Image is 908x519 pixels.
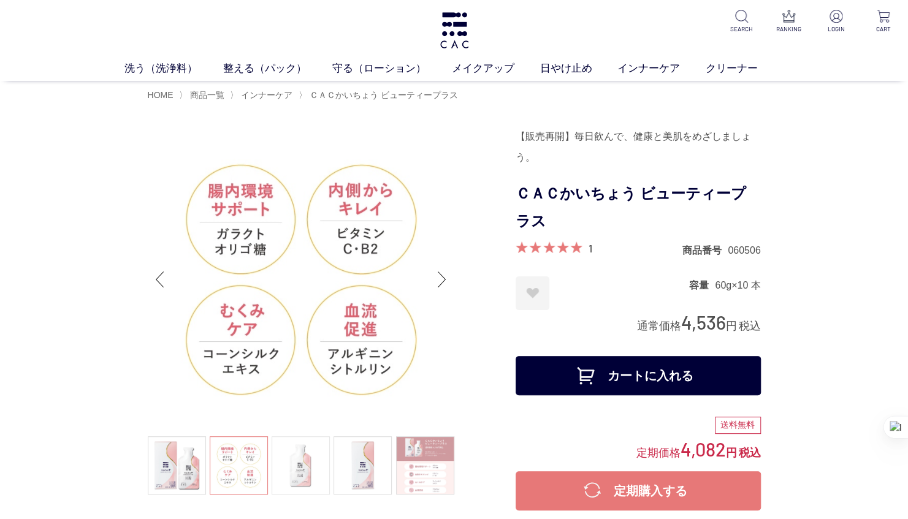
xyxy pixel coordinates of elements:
span: ＣＡＣかいちょう ビューティープラス [310,90,458,100]
a: SEARCH [727,10,757,34]
dt: 商品番号 [682,244,728,257]
a: 守る（ローション） [332,61,452,76]
img: ＣＡＣかいちょう ビューティープラス [148,126,454,433]
dt: 容量 [689,279,715,292]
div: 送料無料 [715,417,761,434]
span: 4,536 [681,311,726,333]
a: LOGIN [821,10,851,34]
a: 整える（パック） [223,61,332,76]
p: CART [868,25,898,34]
a: メイクアップ [452,61,540,76]
p: LOGIN [821,25,851,34]
div: Next slide [430,255,454,304]
a: インナーケア [617,61,706,76]
div: Previous slide [148,255,172,304]
a: インナーケア [238,90,292,100]
a: 1 [589,241,592,255]
span: 税込 [739,447,761,459]
p: RANKING [774,25,804,34]
span: 円 [726,447,737,459]
li: 〉 [179,89,227,101]
img: logo [438,12,470,48]
button: カートに入れる [516,356,761,395]
a: クリーナー [706,61,784,76]
a: 商品一覧 [188,90,224,100]
a: RANKING [774,10,804,34]
li: 〉 [230,89,296,101]
span: 税込 [739,320,761,332]
h1: ＣＡＣかいちょう ビューティープラス [516,180,761,235]
span: 定期価格 [636,445,681,459]
p: SEARCH [727,25,757,34]
a: 洗う（洗浄料） [124,61,223,76]
span: 通常価格 [637,320,681,332]
dd: 60g×10 本 [715,279,760,292]
a: ＣＡＣかいちょう ビューティープラス [307,90,458,100]
span: 商品一覧 [190,90,224,100]
a: お気に入りに登録する [516,276,549,310]
button: 定期購入する [516,471,761,510]
span: 円 [726,320,737,332]
dd: 060506 [728,244,760,257]
span: 4,082 [681,438,726,460]
span: インナーケア [241,90,292,100]
a: HOME [148,90,174,100]
a: CART [868,10,898,34]
div: 【販売再開】毎日飲んで、健康と美肌をめざしましょう。 [516,126,761,168]
li: 〉 [299,89,461,101]
a: 日やけ止め [540,61,617,76]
